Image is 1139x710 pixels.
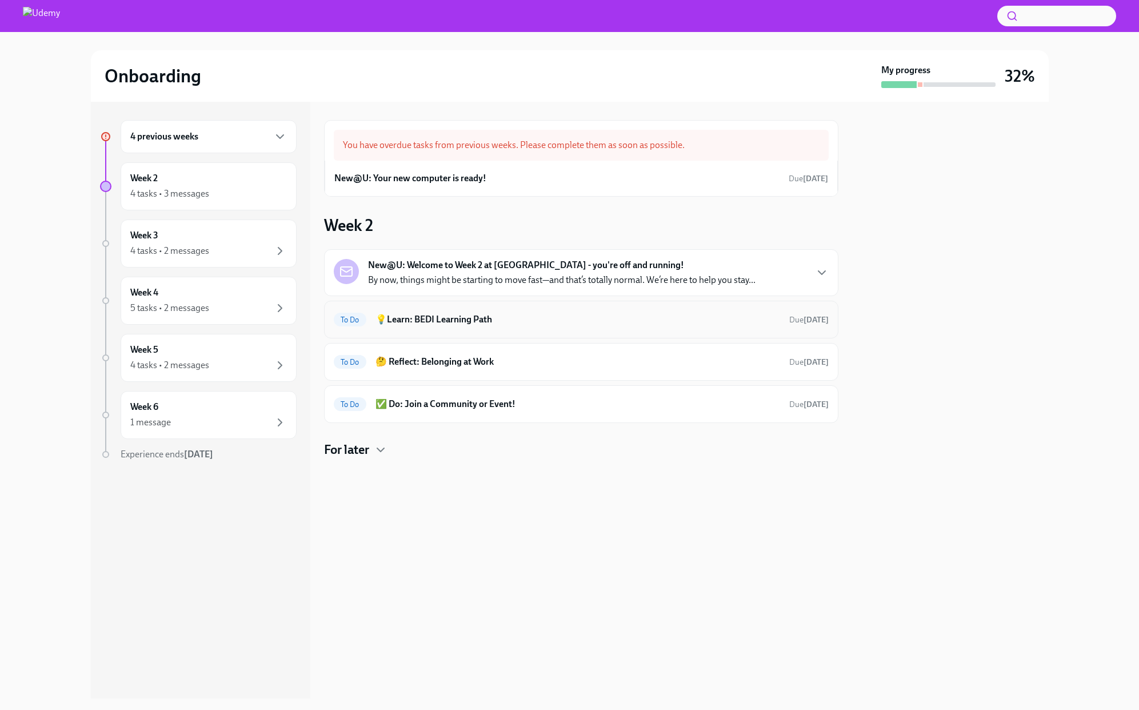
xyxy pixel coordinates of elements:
span: Due [789,174,828,184]
strong: [DATE] [184,449,213,460]
strong: [DATE] [804,315,829,325]
img: Udemy [23,7,60,25]
a: Week 45 tasks • 2 messages [100,277,297,325]
span: September 27th, 2025 09:00 [789,357,829,368]
h6: 💡Learn: BEDI Learning Path [375,313,780,326]
strong: [DATE] [803,174,828,184]
a: Week 61 message [100,391,297,439]
span: To Do [334,400,366,409]
div: For later [324,441,838,458]
span: To Do [334,358,366,366]
a: Week 34 tasks • 2 messages [100,220,297,268]
div: 5 tasks • 2 messages [130,302,209,314]
h6: Week 4 [130,286,158,299]
span: Experience ends [121,449,213,460]
span: September 13th, 2025 12:00 [789,173,828,184]
span: To Do [334,316,366,324]
a: New@U: Your new computer is ready!Due[DATE] [334,170,828,187]
a: To Do✅ Do: Join a Community or Event!Due[DATE] [334,395,829,413]
a: Week 24 tasks • 3 messages [100,162,297,210]
h3: Week 2 [324,215,373,236]
h6: Week 2 [130,172,158,185]
div: 4 tasks • 3 messages [130,188,209,200]
span: Due [789,315,829,325]
h6: New@U: Your new computer is ready! [334,172,486,185]
h6: Week 5 [130,344,158,356]
strong: [DATE] [804,357,829,367]
h4: For later [324,441,369,458]
span: September 27th, 2025 09:00 [789,399,829,410]
h6: ✅ Do: Join a Community or Event! [375,398,780,410]
a: Week 54 tasks • 2 messages [100,334,297,382]
h6: 🤔 Reflect: Belonging at Work [375,356,780,368]
a: To Do🤔 Reflect: Belonging at WorkDue[DATE] [334,353,829,371]
div: You have overdue tasks from previous weeks. Please complete them as soon as possible. [334,130,829,161]
h6: 4 previous weeks [130,130,198,143]
strong: My progress [881,64,930,77]
p: By now, things might be starting to move fast—and that’s totally normal. We’re here to help you s... [368,274,756,286]
div: 4 previous weeks [121,120,297,153]
div: 1 message [130,416,171,429]
strong: [DATE] [804,400,829,409]
span: Due [789,357,829,367]
h2: Onboarding [105,65,201,87]
div: 4 tasks • 2 messages [130,359,209,372]
strong: New@U: Welcome to Week 2 at [GEOGRAPHIC_DATA] - you're off and running! [368,259,684,272]
div: 4 tasks • 2 messages [130,245,209,257]
h3: 32% [1005,66,1035,86]
span: September 27th, 2025 09:00 [789,314,829,325]
h6: Week 3 [130,229,158,242]
span: Due [789,400,829,409]
h6: Week 6 [130,401,158,413]
a: To Do💡Learn: BEDI Learning PathDue[DATE] [334,310,829,329]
